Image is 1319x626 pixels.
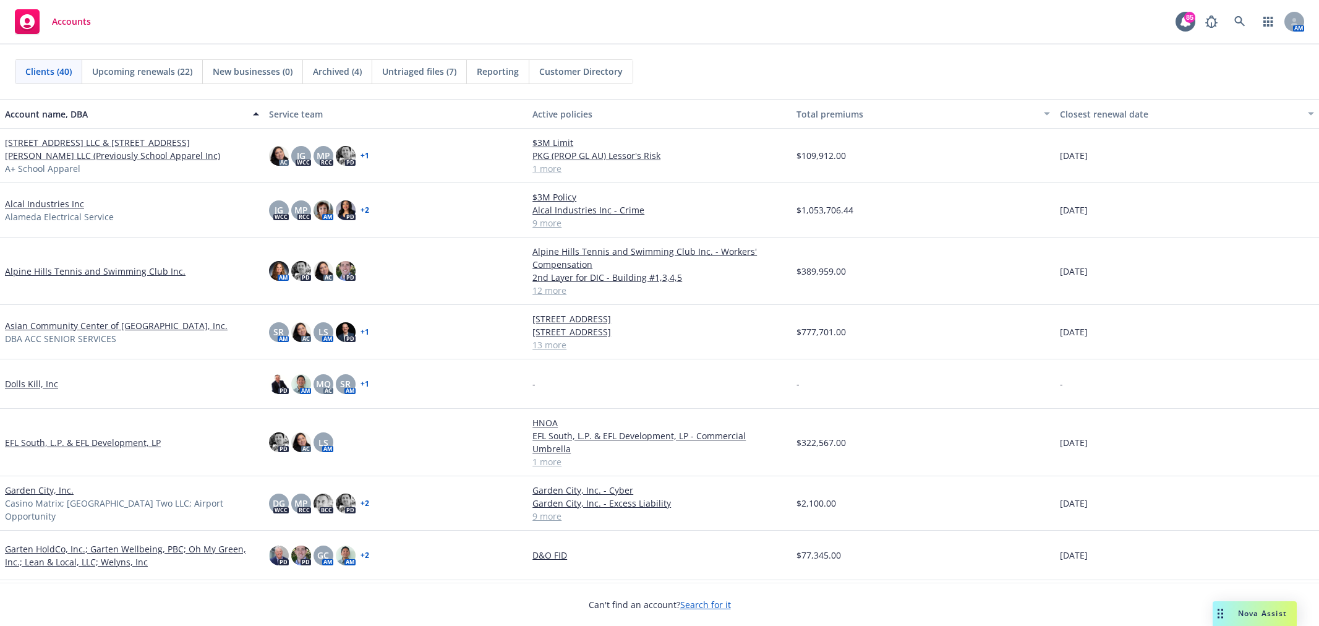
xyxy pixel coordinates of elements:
a: Alpine Hills Tennis and Swimming Club Inc. - Workers' Compensation [532,245,787,271]
img: photo [336,146,356,166]
span: - [532,377,536,390]
span: Casino Matrix; [GEOGRAPHIC_DATA] Two LLC; Airport Opportunity [5,497,259,523]
span: Alameda Electrical Service [5,210,114,223]
span: [DATE] [1060,549,1088,562]
span: $109,912.00 [796,149,846,162]
span: [DATE] [1060,204,1088,217]
a: EFL South, L.P. & EFL Development, LP [5,436,161,449]
img: photo [336,494,356,513]
a: 9 more [532,510,787,523]
span: Can't find an account? [589,598,731,611]
span: GC [317,549,329,562]
span: [DATE] [1060,436,1088,449]
span: Untriaged files (7) [382,65,456,78]
a: Asian Community Center of [GEOGRAPHIC_DATA], Inc. [5,319,228,332]
img: photo [269,374,289,394]
span: JG [297,149,305,162]
span: JG [275,204,283,217]
button: Service team [264,99,528,129]
a: 9 more [532,217,787,229]
div: Service team [269,108,523,121]
a: [STREET_ADDRESS] [532,325,787,338]
img: photo [291,322,311,342]
span: MP [294,497,308,510]
a: PKG (PROP GL AU) Lessor's Risk [532,149,787,162]
img: photo [314,261,333,281]
img: photo [291,261,311,281]
span: Customer Directory [539,65,623,78]
span: [DATE] [1060,149,1088,162]
div: Account name, DBA [5,108,245,121]
a: Alpine Hills Tennis and Swimming Club Inc. [5,265,186,278]
span: [DATE] [1060,265,1088,278]
span: $322,567.00 [796,436,846,449]
a: 2nd Layer for DIC - Building #1,3,4,5 [532,271,787,284]
a: Alcal Industries Inc - Crime [532,204,787,217]
a: Accounts [10,4,96,39]
span: $2,100.00 [796,497,836,510]
a: $3M Limit [532,136,787,149]
a: [STREET_ADDRESS] [532,312,787,325]
span: $1,053,706.44 [796,204,853,217]
img: photo [291,374,311,394]
span: LS [318,325,328,338]
a: 1 more [532,162,787,175]
img: photo [269,146,289,166]
img: photo [336,261,356,281]
span: MP [294,204,308,217]
a: + 2 [361,552,369,559]
span: SR [273,325,284,338]
img: photo [269,432,289,452]
span: Nova Assist [1238,608,1287,619]
span: Upcoming renewals (22) [92,65,192,78]
img: photo [291,546,311,565]
img: photo [336,546,356,565]
a: Garden City, Inc. - Excess Liability [532,497,787,510]
a: Dolls Kill, Inc [5,377,58,390]
a: Search [1227,9,1252,34]
button: Closest renewal date [1055,99,1319,129]
a: Report a Bug [1199,9,1224,34]
div: 85 [1184,12,1195,23]
img: photo [314,494,333,513]
div: Closest renewal date [1060,108,1300,121]
a: + 1 [361,380,369,388]
a: 13 more [532,338,787,351]
span: - [1060,377,1063,390]
a: Search for it [680,599,731,611]
span: [DATE] [1060,497,1088,510]
a: 12 more [532,284,787,297]
span: MQ [316,377,331,390]
span: DG [273,497,285,510]
a: Alcal Industries Inc [5,197,84,210]
span: Archived (4) [313,65,362,78]
span: [DATE] [1060,325,1088,338]
img: photo [269,546,289,565]
span: $77,345.00 [796,549,841,562]
a: HNOA [532,416,787,429]
a: 1 more [532,455,787,468]
span: LS [318,436,328,449]
a: + 2 [361,500,369,507]
a: + 1 [361,328,369,336]
a: + 2 [361,207,369,214]
a: [STREET_ADDRESS] LLC & [STREET_ADDRESS][PERSON_NAME] LLC (Previously School Apparel Inc) [5,136,259,162]
div: Drag to move [1213,601,1228,626]
button: Active policies [527,99,792,129]
span: MP [317,149,330,162]
a: Switch app [1256,9,1281,34]
a: Garden City, Inc. [5,484,74,497]
img: photo [269,261,289,281]
img: photo [336,200,356,220]
span: $777,701.00 [796,325,846,338]
span: Reporting [477,65,519,78]
span: SR [340,377,351,390]
a: $3M Policy [532,191,787,204]
span: $389,959.00 [796,265,846,278]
